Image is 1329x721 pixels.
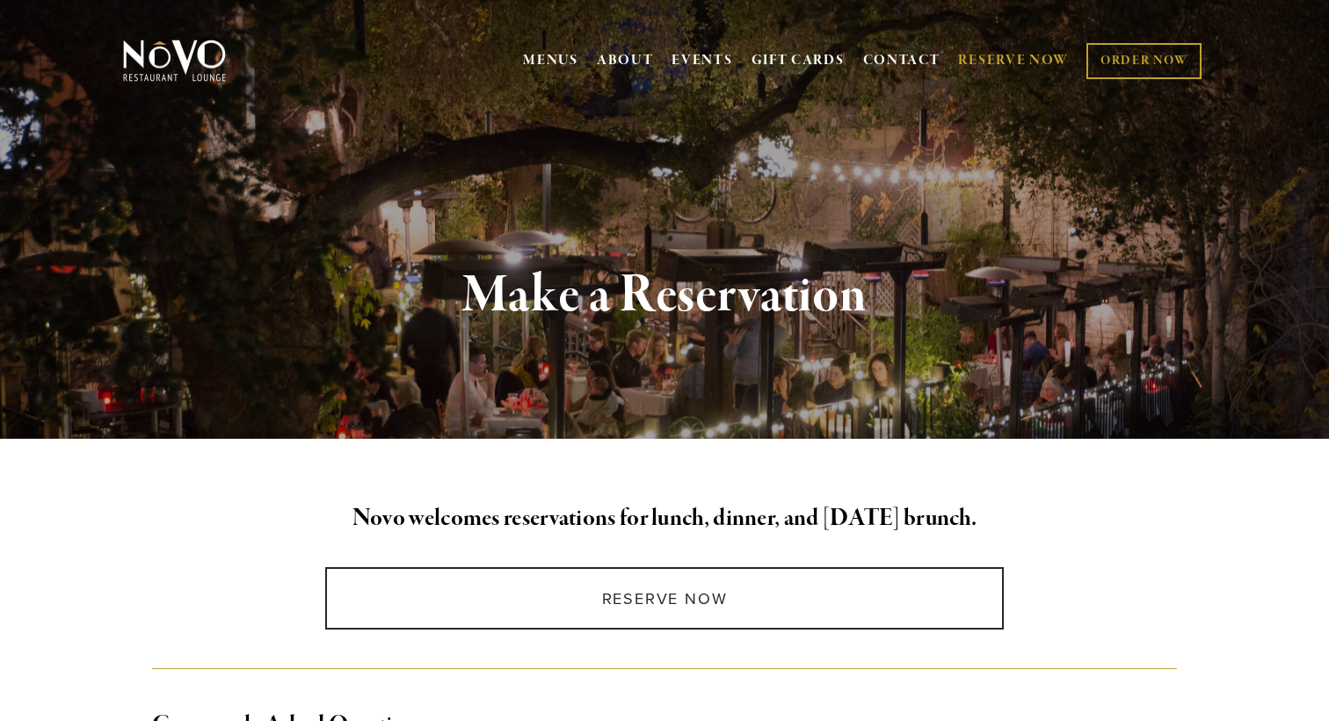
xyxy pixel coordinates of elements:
h2: Novo welcomes reservations for lunch, dinner, and [DATE] brunch. [152,500,1177,537]
img: Novo Restaurant &amp; Lounge [120,39,229,83]
a: RESERVE NOW [958,44,1069,77]
a: Reserve Now [325,567,1003,630]
a: CONTACT [863,44,940,77]
strong: Make a Reservation [462,262,868,329]
a: EVENTS [672,52,732,69]
a: GIFT CARDS [752,44,845,77]
a: MENUS [523,52,578,69]
a: ORDER NOW [1086,43,1202,79]
a: ABOUT [597,52,654,69]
